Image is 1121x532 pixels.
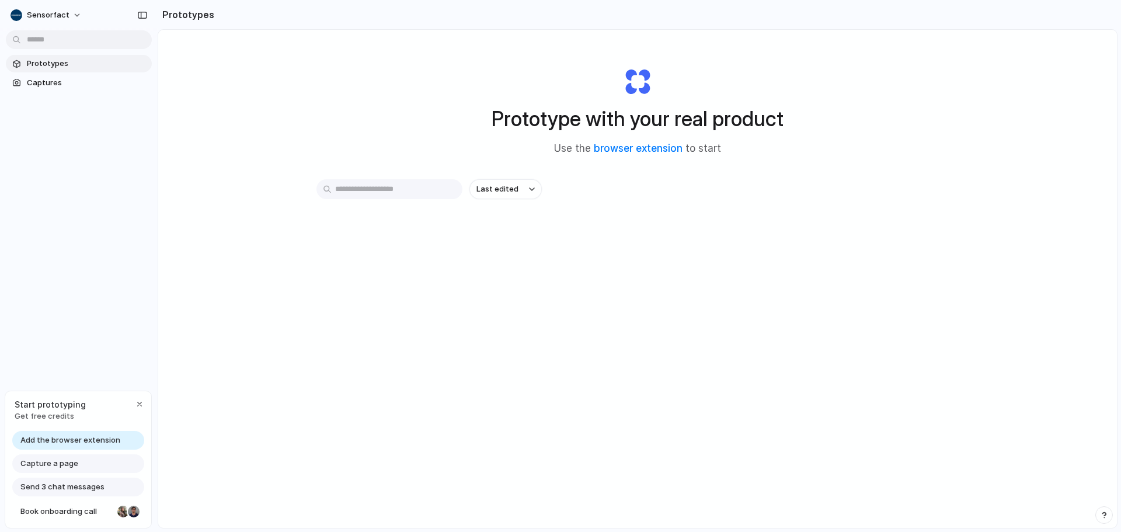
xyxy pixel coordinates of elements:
[116,505,130,519] div: Nicole Kubica
[15,411,86,422] span: Get free credits
[554,141,721,157] span: Use the to start
[6,55,152,72] a: Prototypes
[27,58,147,69] span: Prototypes
[20,434,120,446] span: Add the browser extension
[594,142,683,154] a: browser extension
[6,74,152,92] a: Captures
[27,9,69,21] span: Sensorfact
[20,458,78,470] span: Capture a page
[15,398,86,411] span: Start prototyping
[469,179,542,199] button: Last edited
[127,505,141,519] div: Christian Iacullo
[6,6,88,25] button: Sensorfact
[20,481,105,493] span: Send 3 chat messages
[27,77,147,89] span: Captures
[476,183,518,195] span: Last edited
[492,103,784,134] h1: Prototype with your real product
[12,502,144,521] a: Book onboarding call
[158,8,214,22] h2: Prototypes
[20,506,113,517] span: Book onboarding call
